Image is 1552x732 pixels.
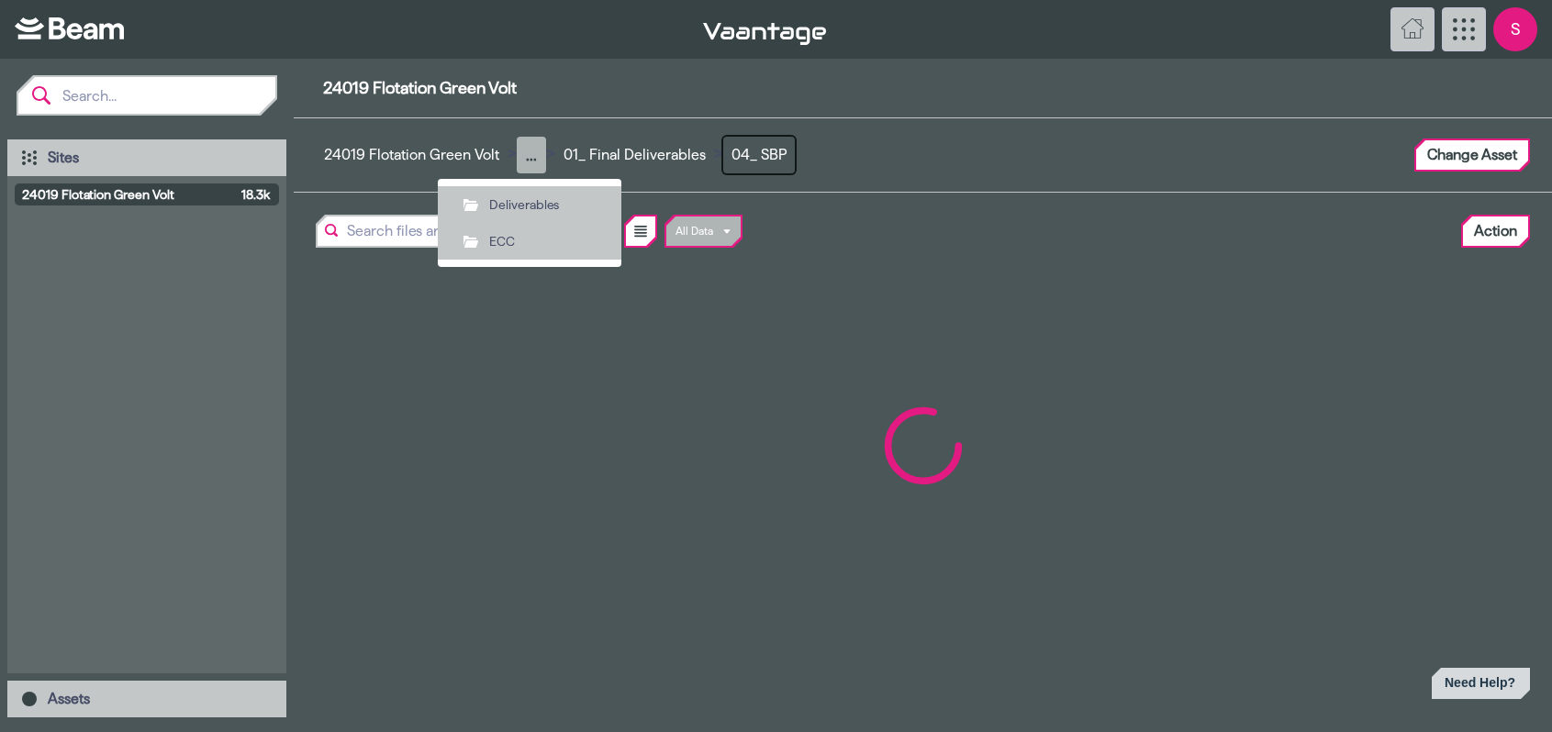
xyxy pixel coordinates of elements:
[517,137,546,173] button: ...
[546,144,555,161] span: >
[323,79,1523,97] span: 24019 Flotation Green Volt
[51,77,275,114] input: Search...
[1463,216,1528,246] button: Action
[48,691,90,706] span: Assets
[318,216,575,246] input: Search files and folders
[1390,7,1435,51] button: Home
[48,150,79,165] span: Sites
[714,144,723,161] span: >
[489,195,596,214] span: Deliverables
[703,23,827,45] img: Vaantage - Home
[1394,660,1537,712] iframe: Help widget launcher
[241,185,270,204] span: 18.3k
[22,185,234,204] span: 24019 Flotation Green Volt
[1493,7,1537,51] div: Account Menu
[555,137,714,173] button: 01_ Final Deliverables
[1442,7,1486,51] button: App Menu
[626,216,655,246] button: List Mode
[1493,7,1537,51] span: S
[316,137,508,173] button: 24019 Flotation Green Volt
[508,144,517,161] span: >
[723,137,795,173] button: 04_ SBP
[489,232,596,250] span: ECC
[294,262,1552,629] div: Main browser view
[15,17,124,39] img: Beam - Home
[703,18,1384,40] div: v 1.3.0
[1416,140,1528,170] button: Change Asset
